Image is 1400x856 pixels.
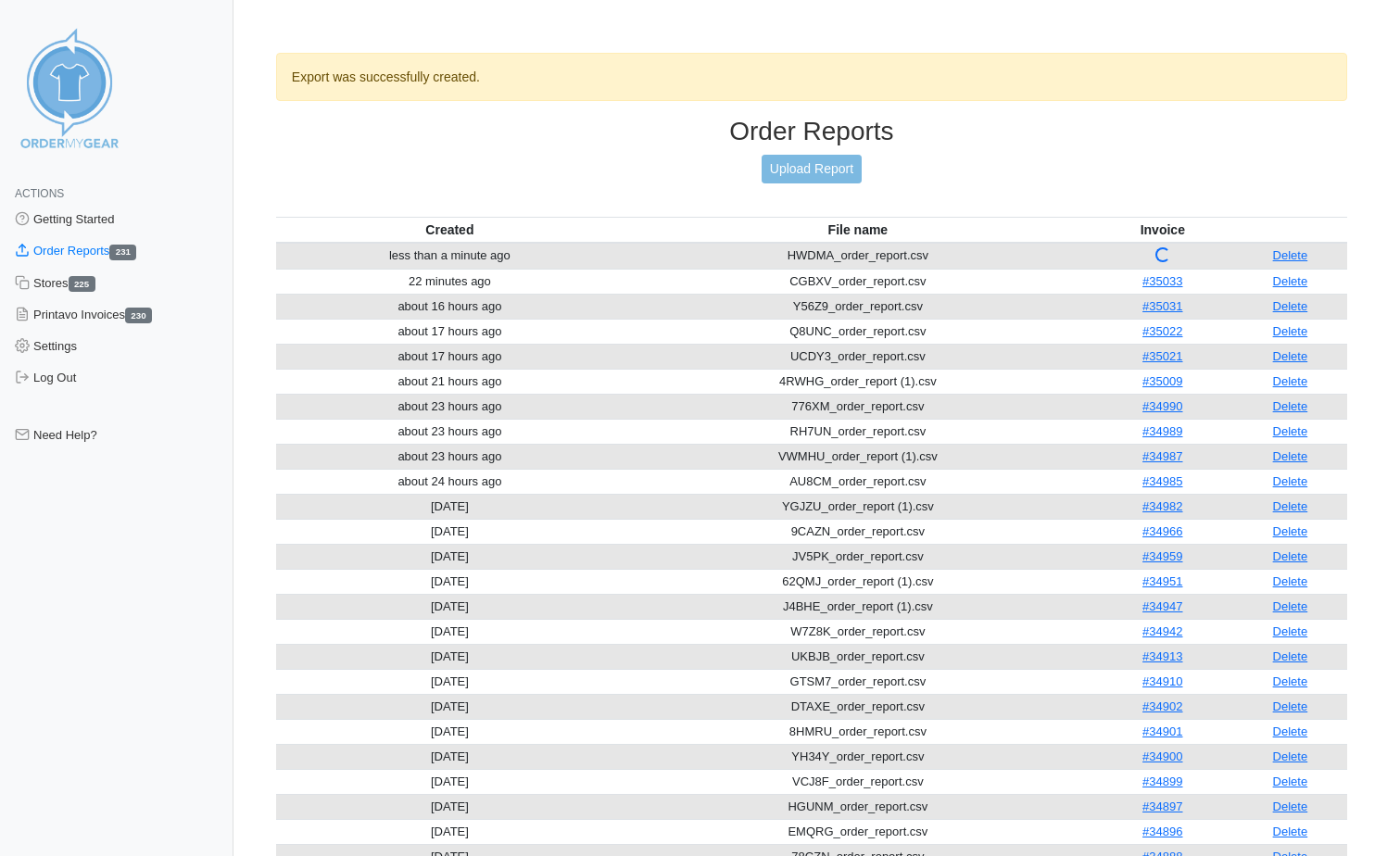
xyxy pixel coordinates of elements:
[1142,549,1182,563] a: #34959
[1142,749,1182,763] a: #34900
[624,269,1092,294] td: CGBXV_order_report.csv
[69,276,95,292] span: 225
[276,494,624,519] td: [DATE]
[624,669,1092,694] td: GTSM7_order_report.csv
[1142,349,1182,363] a: #35021
[1273,299,1308,313] a: Delete
[624,369,1092,394] td: 4RWHG_order_report (1).csv
[276,794,624,819] td: [DATE]
[1142,825,1182,838] a: #34896
[1273,449,1308,463] a: Delete
[276,217,624,243] th: Created
[1273,399,1308,413] a: Delete
[1142,649,1182,663] a: #34913
[1273,324,1308,338] a: Delete
[624,769,1092,794] td: VCJ8F_order_report.csv
[624,419,1092,444] td: RH7UN_order_report.csv
[624,444,1092,469] td: VWMHU_order_report (1).csv
[1142,774,1182,788] a: #34899
[1273,248,1308,262] a: Delete
[1273,599,1308,613] a: Delete
[1273,574,1308,588] a: Delete
[1142,699,1182,713] a: #34902
[276,294,624,319] td: about 16 hours ago
[1273,825,1308,838] a: Delete
[15,187,64,200] span: Actions
[624,694,1092,719] td: DTAXE_order_report.csv
[1092,217,1233,243] th: Invoice
[276,269,624,294] td: 22 minutes ago
[624,344,1092,369] td: UCDY3_order_report.csv
[1273,424,1308,438] a: Delete
[624,217,1092,243] th: File name
[1273,474,1308,488] a: Delete
[276,769,624,794] td: [DATE]
[276,469,624,494] td: about 24 hours ago
[1142,524,1182,538] a: #34966
[624,243,1092,270] td: HWDMA_order_report.csv
[1142,624,1182,638] a: #34942
[276,369,624,394] td: about 21 hours ago
[1142,274,1182,288] a: #35033
[1142,474,1182,488] a: #34985
[1273,699,1308,713] a: Delete
[1142,424,1182,438] a: #34989
[624,744,1092,769] td: YH34Y_order_report.csv
[276,669,624,694] td: [DATE]
[1142,374,1182,388] a: #35009
[1273,549,1308,563] a: Delete
[624,394,1092,419] td: 776XM_order_report.csv
[624,294,1092,319] td: Y56Z9_order_report.csv
[1273,374,1308,388] a: Delete
[624,319,1092,344] td: Q8UNC_order_report.csv
[762,155,862,183] a: Upload Report
[276,419,624,444] td: about 23 hours ago
[276,519,624,544] td: [DATE]
[276,644,624,669] td: [DATE]
[1273,624,1308,638] a: Delete
[1273,274,1308,288] a: Delete
[125,308,152,323] span: 230
[1273,649,1308,663] a: Delete
[276,344,624,369] td: about 17 hours ago
[276,719,624,744] td: [DATE]
[624,644,1092,669] td: UKBJB_order_report.csv
[624,819,1092,844] td: EMQRG_order_report.csv
[1142,499,1182,513] a: #34982
[1142,674,1182,688] a: #34910
[276,594,624,619] td: [DATE]
[1142,399,1182,413] a: #34990
[276,569,624,594] td: [DATE]
[1142,574,1182,588] a: #34951
[1142,724,1182,738] a: #34901
[624,719,1092,744] td: 8HMRU_order_report.csv
[276,394,624,419] td: about 23 hours ago
[1142,799,1182,813] a: #34897
[276,744,624,769] td: [DATE]
[1142,324,1182,338] a: #35022
[1142,449,1182,463] a: #34987
[276,619,624,644] td: [DATE]
[1273,674,1308,688] a: Delete
[1273,349,1308,363] a: Delete
[276,243,624,270] td: less than a minute ago
[624,494,1092,519] td: YGJZU_order_report (1).csv
[624,594,1092,619] td: J4BHE_order_report (1).csv
[276,53,1347,101] div: Export was successfully created.
[276,116,1347,147] h3: Order Reports
[624,544,1092,569] td: JV5PK_order_report.csv
[624,469,1092,494] td: AU8CM_order_report.csv
[624,619,1092,644] td: W7Z8K_order_report.csv
[624,794,1092,819] td: HGUNM_order_report.csv
[276,444,624,469] td: about 23 hours ago
[624,569,1092,594] td: 62QMJ_order_report (1).csv
[1273,749,1308,763] a: Delete
[1273,774,1308,788] a: Delete
[624,519,1092,544] td: 9CAZN_order_report.csv
[276,544,624,569] td: [DATE]
[1273,799,1308,813] a: Delete
[1273,524,1308,538] a: Delete
[1142,299,1182,313] a: #35031
[276,819,624,844] td: [DATE]
[1273,724,1308,738] a: Delete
